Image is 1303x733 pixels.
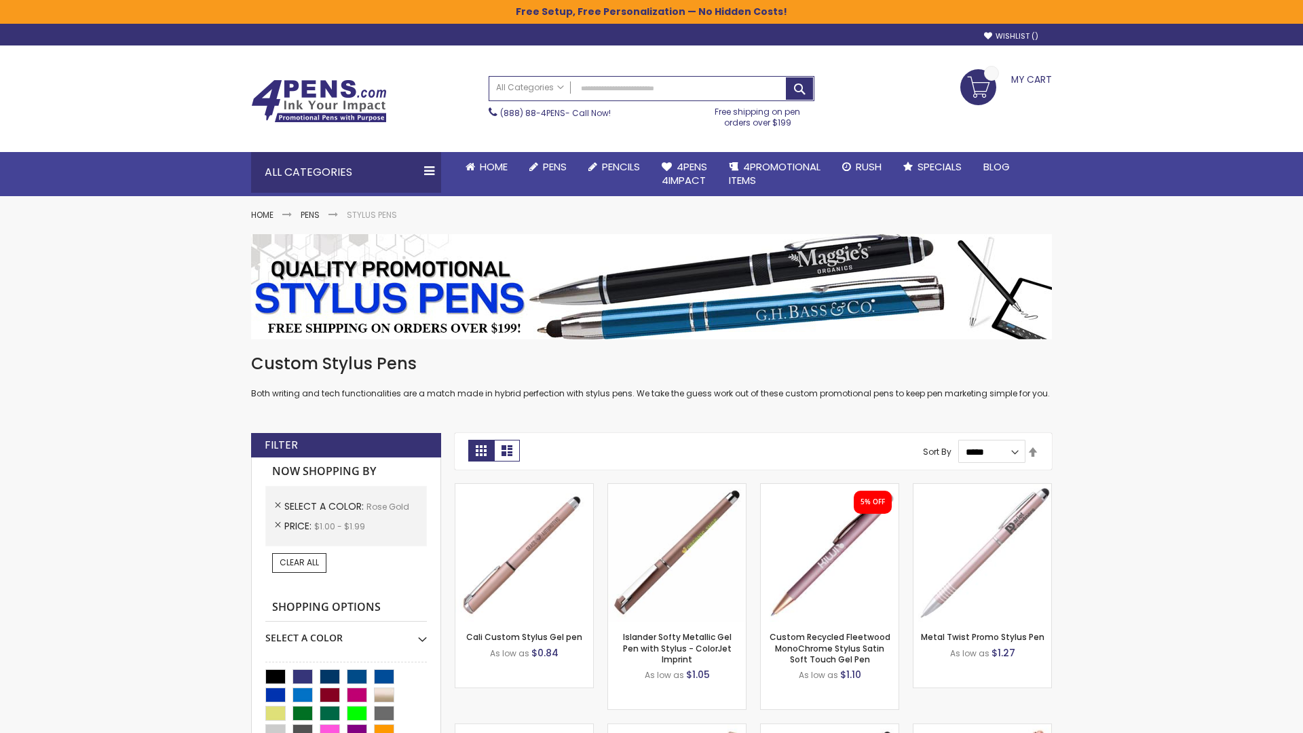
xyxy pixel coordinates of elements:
[265,457,427,486] strong: Now Shopping by
[861,497,885,507] div: 5% OFF
[686,668,710,681] span: $1.05
[301,209,320,221] a: Pens
[701,101,815,128] div: Free shipping on pen orders over $199
[466,631,582,643] a: Cali Custom Stylus Gel pen
[455,484,593,622] img: Cali Custom Stylus Gel pen-Rose Gold
[623,631,732,664] a: Islander Softy Metallic Gel Pen with Stylus - ColorJet Imprint
[314,521,365,532] span: $1.00 - $1.99
[983,159,1010,174] span: Blog
[645,669,684,681] span: As low as
[992,646,1015,660] span: $1.27
[799,669,838,681] span: As low as
[729,159,820,187] span: 4PROMOTIONAL ITEMS
[251,209,273,221] a: Home
[531,646,559,660] span: $0.84
[921,631,1044,643] a: Metal Twist Promo Stylus Pen
[280,557,319,568] span: Clear All
[455,152,518,182] a: Home
[265,438,298,453] strong: Filter
[602,159,640,174] span: Pencils
[918,159,962,174] span: Specials
[347,209,397,221] strong: Stylus Pens
[251,353,1052,400] div: Both writing and tech functionalities are a match made in hybrid perfection with stylus pens. We ...
[489,77,571,99] a: All Categories
[972,152,1021,182] a: Blog
[913,484,1051,622] img: Metal Twist Promo Stylus Pen-Rose gold
[543,159,567,174] span: Pens
[518,152,578,182] a: Pens
[662,159,707,187] span: 4Pens 4impact
[892,152,972,182] a: Specials
[455,483,593,495] a: Cali Custom Stylus Gel pen-Rose Gold
[831,152,892,182] a: Rush
[251,234,1052,339] img: Stylus Pens
[608,484,746,622] img: Islander Softy Metallic Gel Pen with Stylus - ColorJet Imprint-Rose Gold
[265,593,427,622] strong: Shopping Options
[651,152,718,196] a: 4Pens4impact
[468,440,494,462] strong: Grid
[923,446,951,457] label: Sort By
[578,152,651,182] a: Pencils
[366,501,409,512] span: Rose Gold
[480,159,508,174] span: Home
[718,152,831,196] a: 4PROMOTIONALITEMS
[500,107,611,119] span: - Call Now!
[284,519,314,533] span: Price
[284,500,366,513] span: Select A Color
[913,483,1051,495] a: Metal Twist Promo Stylus Pen-Rose gold
[608,483,746,495] a: Islander Softy Metallic Gel Pen with Stylus - ColorJet Imprint-Rose Gold
[490,647,529,659] span: As low as
[265,622,427,645] div: Select A Color
[272,553,326,572] a: Clear All
[500,107,565,119] a: (888) 88-4PENS
[761,484,899,622] img: Custom Recycled Fleetwood MonoChrome Stylus Satin Soft Touch Gel Pen-Rose Gold
[770,631,890,664] a: Custom Recycled Fleetwood MonoChrome Stylus Satin Soft Touch Gel Pen
[251,79,387,123] img: 4Pens Custom Pens and Promotional Products
[840,668,861,681] span: $1.10
[251,353,1052,375] h1: Custom Stylus Pens
[496,82,564,93] span: All Categories
[856,159,882,174] span: Rush
[251,152,441,193] div: All Categories
[950,647,989,659] span: As low as
[761,483,899,495] a: Custom Recycled Fleetwood MonoChrome Stylus Satin Soft Touch Gel Pen-Rose Gold
[984,31,1038,41] a: Wishlist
